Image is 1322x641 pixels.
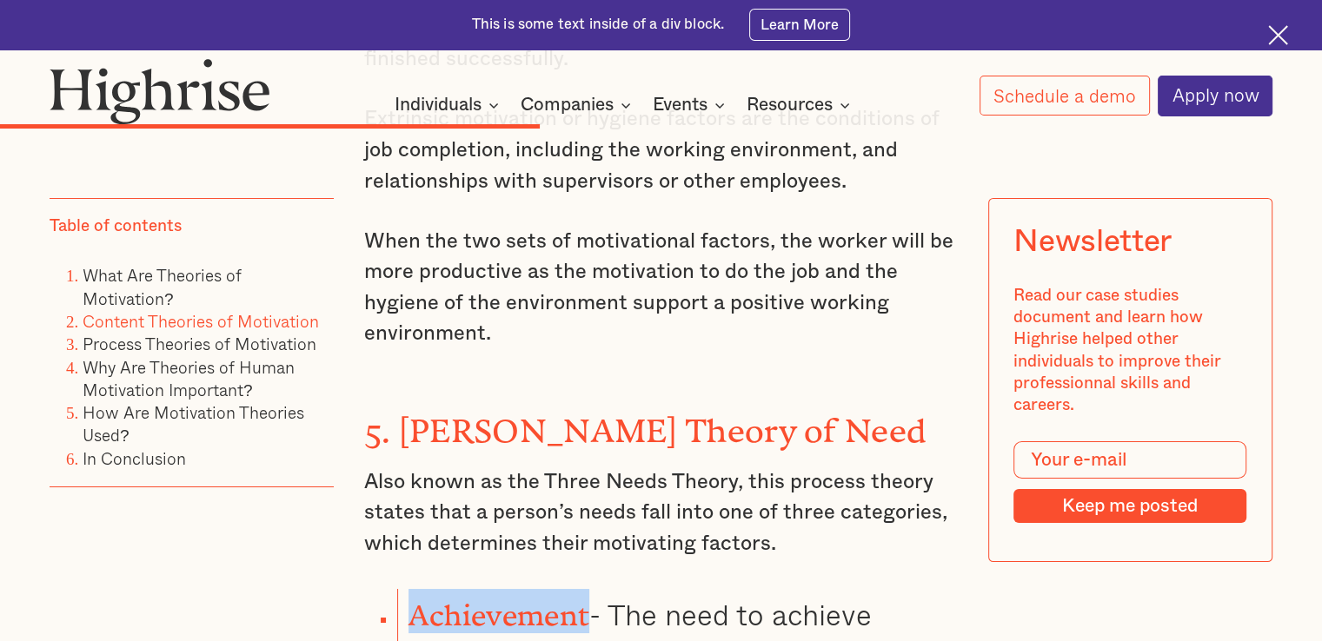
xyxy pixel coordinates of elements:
img: Cross icon [1268,25,1288,45]
input: Your e-mail [1014,441,1247,479]
strong: Achievement [409,598,589,618]
input: Keep me posted [1014,488,1247,523]
div: Resources [747,95,833,116]
div: Events [653,95,730,116]
div: Newsletter [1014,224,1172,260]
a: Apply now [1158,76,1272,116]
img: Highrise logo [50,58,270,125]
div: Read our case studies document and learn how Highrise helped other individuals to improve their p... [1014,285,1247,417]
div: Individuals [395,95,482,116]
div: Resources [747,95,855,116]
a: Process Theories of Motivation [83,331,316,356]
a: Schedule a demo [980,76,1150,116]
div: This is some text inside of a div block. [472,15,725,35]
a: Content Theories of Motivation [83,308,319,334]
div: Companies [521,95,636,116]
form: Modal Form [1014,441,1247,524]
a: What Are Theories of Motivation? [83,262,242,310]
a: How Are Motivation Theories Used? [83,400,304,447]
div: Individuals [395,95,504,116]
a: Why Are Theories of Human Motivation Important? [83,354,295,401]
p: Also known as the Three Needs Theory, this process theory states that a person’s needs fall into ... [364,467,958,560]
div: Table of contents [50,215,182,237]
strong: 5. [PERSON_NAME] Theory of Need [364,412,926,433]
a: Learn More [749,9,851,40]
div: Events [653,95,708,116]
div: Companies [521,95,614,116]
p: Extrinsic motivation or hygiene factors are the conditions of job completion, including the worki... [364,104,958,197]
p: When the two sets of motivational factors, the worker will be more productive as the motivation t... [364,227,958,351]
a: In Conclusion [83,446,186,471]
